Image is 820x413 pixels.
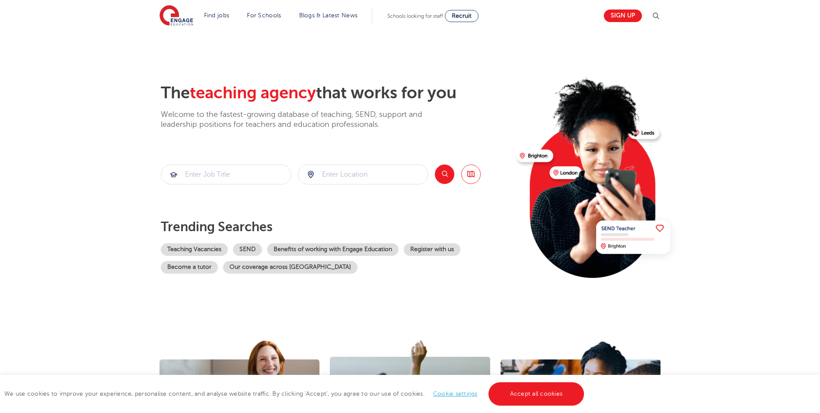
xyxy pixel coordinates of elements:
[267,243,399,256] a: Benefits of working with Engage Education
[435,165,454,184] button: Search
[299,12,358,19] a: Blogs & Latest News
[161,165,291,184] input: Submit
[161,261,218,274] a: Become a tutor
[604,10,642,22] a: Sign up
[161,110,446,130] p: Welcome to the fastest-growing database of teaching, SEND, support and leadership positions for t...
[433,390,478,397] a: Cookie settings
[445,10,479,22] a: Recruit
[160,5,193,27] img: Engage Education
[4,390,586,397] span: We use cookies to improve your experience, personalise content, and analyse website traffic. By c...
[452,13,472,19] span: Recruit
[247,12,281,19] a: For Schools
[387,13,443,19] span: Schools looking for staff
[298,165,428,184] input: Submit
[298,165,428,184] div: Submit
[223,261,357,274] a: Our coverage across [GEOGRAPHIC_DATA]
[233,243,262,256] a: SEND
[190,84,316,102] span: teaching agency
[161,243,228,256] a: Teaching Vacancies
[161,219,510,235] p: Trending searches
[204,12,230,19] a: Find jobs
[488,382,584,406] a: Accept all cookies
[404,243,460,256] a: Register with us
[161,83,510,103] h2: The that works for you
[161,165,291,184] div: Submit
